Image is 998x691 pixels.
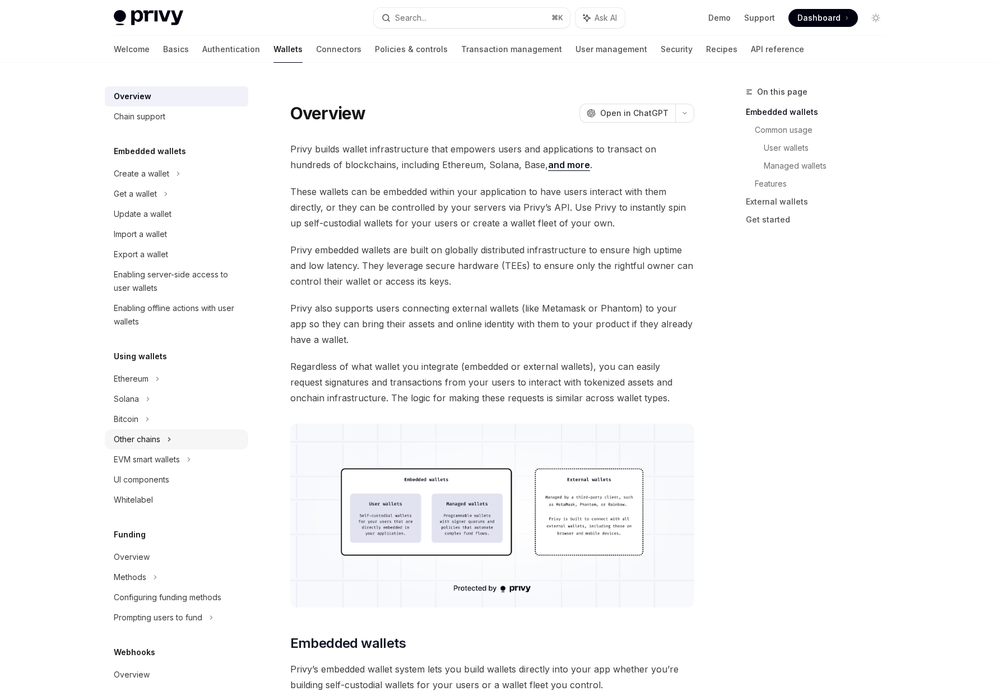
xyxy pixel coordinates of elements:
[114,248,168,261] div: Export a wallet
[764,157,894,175] a: Managed wallets
[867,9,885,27] button: Toggle dark mode
[579,104,675,123] button: Open in ChatGPT
[746,193,894,211] a: External wallets
[114,571,146,584] div: Methods
[290,141,694,173] span: Privy builds wallet infrastructure that empowers users and applications to transact on hundreds o...
[114,228,167,241] div: Import a wallet
[114,302,242,328] div: Enabling offline actions with user wallets
[290,634,406,652] span: Embedded wallets
[105,265,248,298] a: Enabling server-side access to user wallets
[290,242,694,289] span: Privy embedded wallets are built on globally distributed infrastructure to ensure high uptime and...
[105,224,248,244] a: Import a wallet
[114,187,157,201] div: Get a wallet
[114,10,183,26] img: light logo
[202,36,260,63] a: Authentication
[290,184,694,231] span: These wallets can be embedded within your application to have users interact with them directly, ...
[755,175,894,193] a: Features
[290,103,366,123] h1: Overview
[746,211,894,229] a: Get started
[114,268,242,295] div: Enabling server-side access to user wallets
[114,611,202,624] div: Prompting users to fund
[105,106,248,127] a: Chain support
[746,103,894,121] a: Embedded wallets
[797,12,841,24] span: Dashboard
[290,300,694,347] span: Privy also supports users connecting external wallets (like Metamask or Phantom) to your app so t...
[105,665,248,685] a: Overview
[575,36,647,63] a: User management
[105,470,248,490] a: UI components
[163,36,189,63] a: Basics
[788,9,858,27] a: Dashboard
[105,204,248,224] a: Update a wallet
[105,547,248,567] a: Overview
[548,159,590,171] a: and more
[764,139,894,157] a: User wallets
[316,36,361,63] a: Connectors
[114,646,155,659] h5: Webhooks
[114,433,160,446] div: Other chains
[105,587,248,607] a: Configuring funding methods
[755,121,894,139] a: Common usage
[290,424,694,607] img: images/walletoverview.png
[757,85,807,99] span: On this page
[751,36,804,63] a: API reference
[114,412,138,426] div: Bitcoin
[114,167,169,180] div: Create a wallet
[114,453,180,466] div: EVM smart wallets
[105,298,248,332] a: Enabling offline actions with user wallets
[114,550,150,564] div: Overview
[744,12,775,24] a: Support
[600,108,669,119] span: Open in ChatGPT
[395,11,426,25] div: Search...
[374,8,570,28] button: Search...⌘K
[105,86,248,106] a: Overview
[114,668,150,681] div: Overview
[706,36,737,63] a: Recipes
[375,36,448,63] a: Policies & controls
[114,145,186,158] h5: Embedded wallets
[551,13,563,22] span: ⌘ K
[114,591,221,604] div: Configuring funding methods
[114,392,139,406] div: Solana
[114,528,146,541] h5: Funding
[114,110,165,123] div: Chain support
[595,12,617,24] span: Ask AI
[105,490,248,510] a: Whitelabel
[114,90,151,103] div: Overview
[708,12,731,24] a: Demo
[114,350,167,363] h5: Using wallets
[114,36,150,63] a: Welcome
[575,8,625,28] button: Ask AI
[290,359,694,406] span: Regardless of what wallet you integrate (embedded or external wallets), you can easily request si...
[661,36,693,63] a: Security
[273,36,303,63] a: Wallets
[114,207,171,221] div: Update a wallet
[105,244,248,265] a: Export a wallet
[114,372,148,386] div: Ethereum
[461,36,562,63] a: Transaction management
[114,473,169,486] div: UI components
[114,493,153,507] div: Whitelabel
